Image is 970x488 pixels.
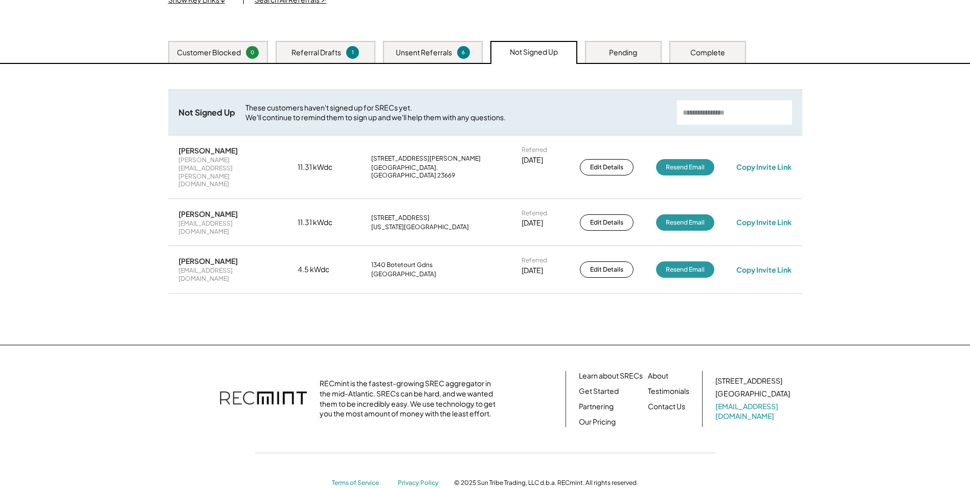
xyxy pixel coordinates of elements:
[580,261,634,278] button: Edit Details
[245,103,667,123] div: These customers haven't signed up for SRECs yet. We'll continue to remind them to sign up and we'...
[298,264,349,275] div: 4.5 kWdc
[579,386,619,396] a: Get Started
[579,417,616,427] a: Our Pricing
[715,402,792,422] a: [EMAIL_ADDRESS][DOMAIN_NAME]
[371,261,433,269] div: 1340 Botetourt Gdns
[454,479,638,487] div: © 2025 Sun Tribe Trading, LLC d.b.a. RECmint. All rights reserved.
[579,402,614,412] a: Partnering
[178,267,276,282] div: [EMAIL_ADDRESS][DOMAIN_NAME]
[247,49,257,56] div: 0
[178,156,276,188] div: [PERSON_NAME][EMAIL_ADDRESS][PERSON_NAME][DOMAIN_NAME]
[398,479,444,487] a: Privacy Policy
[736,162,792,171] div: Copy Invite Link
[371,214,430,222] div: [STREET_ADDRESS]
[522,256,547,264] div: Referred
[736,217,792,227] div: Copy Invite Link
[371,270,436,278] div: [GEOGRAPHIC_DATA]
[396,48,452,58] div: Unsent Referrals
[320,379,501,418] div: RECmint is the fastest-growing SREC aggregator in the mid-Atlantic. SRECs can be hard, and we wan...
[178,146,238,155] div: [PERSON_NAME]
[177,48,241,58] div: Customer Blocked
[510,47,558,57] div: Not Signed Up
[522,218,543,228] div: [DATE]
[656,214,714,231] button: Resend Email
[580,159,634,175] button: Edit Details
[298,217,349,228] div: 11.31 kWdc
[580,214,634,231] button: Edit Details
[648,402,685,412] a: Contact Us
[736,265,792,274] div: Copy Invite Link
[579,371,643,381] a: Learn about SRECs
[178,107,235,118] div: Not Signed Up
[371,154,481,163] div: [STREET_ADDRESS][PERSON_NAME]
[459,49,468,56] div: 6
[648,386,689,396] a: Testimonials
[178,256,238,265] div: [PERSON_NAME]
[220,381,307,417] img: recmint-logotype%403x.png
[715,389,790,399] div: [GEOGRAPHIC_DATA]
[522,209,547,217] div: Referred
[522,155,543,165] div: [DATE]
[348,49,357,56] div: 1
[371,223,469,231] div: [US_STATE][GEOGRAPHIC_DATA]
[648,371,668,381] a: About
[178,219,276,235] div: [EMAIL_ADDRESS][DOMAIN_NAME]
[715,376,782,386] div: [STREET_ADDRESS]
[522,265,543,276] div: [DATE]
[522,146,547,154] div: Referred
[609,48,637,58] div: Pending
[371,164,499,180] div: [GEOGRAPHIC_DATA], [GEOGRAPHIC_DATA] 23669
[178,209,238,218] div: [PERSON_NAME]
[332,479,388,487] a: Terms of Service
[690,48,725,58] div: Complete
[291,48,341,58] div: Referral Drafts
[656,159,714,175] button: Resend Email
[656,261,714,278] button: Resend Email
[298,162,349,172] div: 11.31 kWdc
